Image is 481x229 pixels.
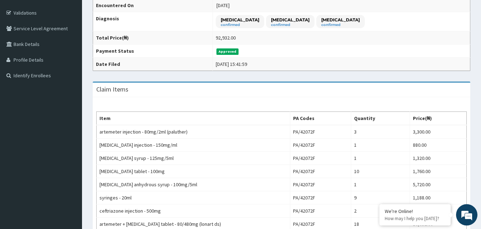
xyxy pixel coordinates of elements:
small: confirmed [321,23,360,27]
td: 9 [351,191,410,204]
p: [MEDICAL_DATA] [221,17,259,23]
td: [MEDICAL_DATA] tablet - 100mg [97,165,290,178]
th: PA Codes [290,112,351,125]
div: We're Online! [385,208,445,214]
th: Total Price(₦) [93,31,213,45]
p: [MEDICAL_DATA] [271,17,309,23]
td: 1 [351,152,410,165]
h3: Claim Items [96,86,128,93]
td: [MEDICAL_DATA] syrup - 125mg/5ml [97,152,290,165]
td: PA/42072F [290,125,351,139]
p: How may I help you today? [385,215,445,222]
td: ceftriazone injection - 500mg [97,204,290,218]
td: 2 [351,204,410,218]
td: syringes - 20ml [97,191,290,204]
td: PA/42072F [290,139,351,152]
img: d_794563401_company_1708531726252_794563401 [13,36,29,53]
td: 3 [351,125,410,139]
td: 1,320.00 [410,152,467,165]
th: Payment Status [93,45,213,58]
textarea: Type your message and hit 'Enter' [4,153,136,178]
th: Date Filed [93,58,213,71]
td: [MEDICAL_DATA] injection - 150mg/ml [97,139,290,152]
th: Diagnosis [93,12,213,31]
td: artemeter injection - 80mg/2ml (paluther) [97,125,290,139]
div: Minimize live chat window [117,4,134,21]
td: 1 [351,178,410,191]
td: PA/42072F [290,178,351,191]
td: 1 [351,139,410,152]
td: 3,300.00 [410,125,467,139]
small: confirmed [271,23,309,27]
td: 1,760.00 [410,165,467,178]
td: [MEDICAL_DATA] anhydrous syrup - 100mg/5ml [97,178,290,191]
p: [MEDICAL_DATA] [321,17,360,23]
div: [DATE] 15:41:59 [216,61,247,68]
th: Item [97,112,290,125]
td: 880.00 [410,139,467,152]
div: 92,932.00 [216,34,236,41]
td: 5,720.00 [410,178,467,191]
td: PA/42072F [290,165,351,178]
span: Approved [216,48,239,55]
td: 10 [351,165,410,178]
th: Quantity [351,112,410,125]
small: confirmed [221,23,259,27]
th: Price(₦) [410,112,467,125]
div: Chat with us now [37,40,120,49]
td: PA/42072F [290,204,351,218]
td: PA/42072F [290,152,351,165]
span: We're online! [41,69,98,141]
td: 1,188.00 [410,191,467,204]
span: [DATE] [216,2,230,9]
td: PA/42072F [290,191,351,204]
